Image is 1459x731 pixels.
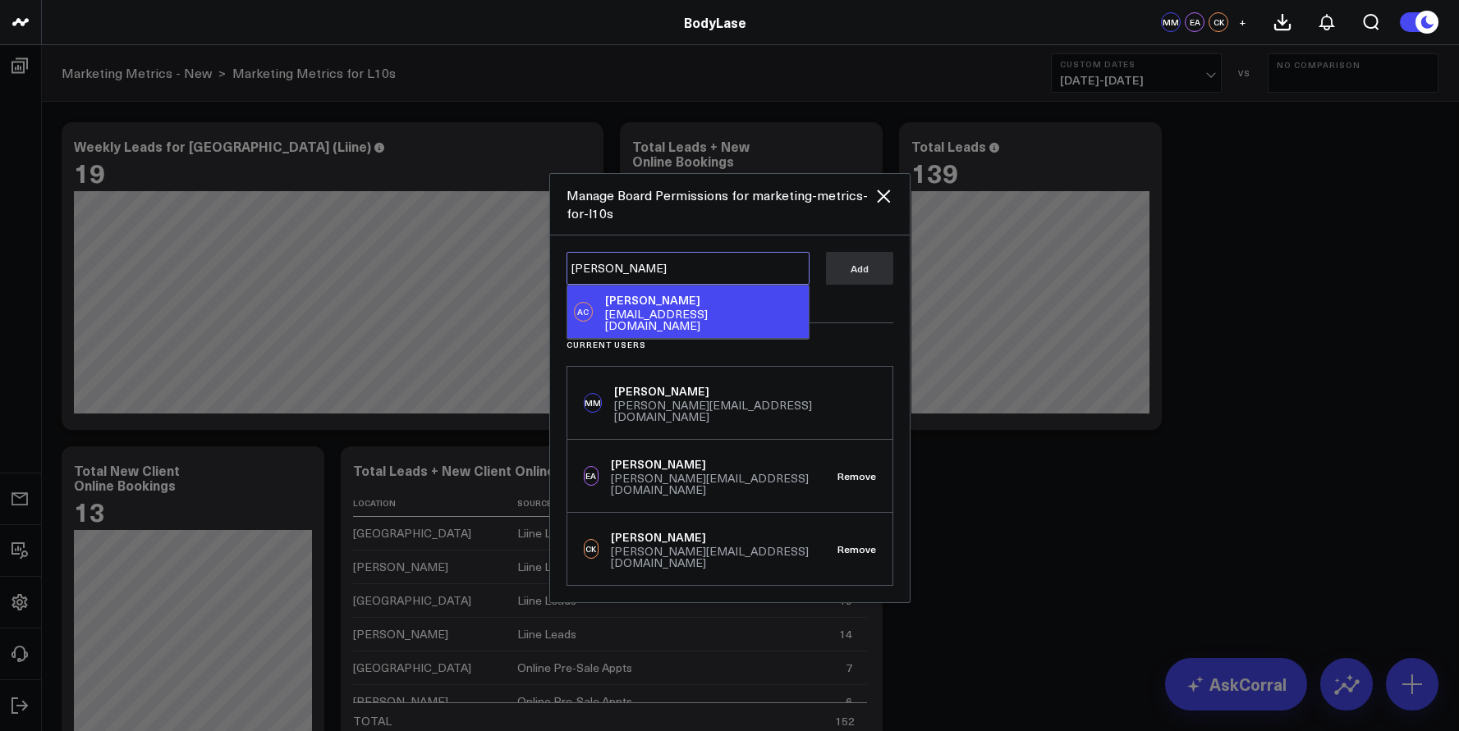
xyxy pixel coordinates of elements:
[567,340,893,350] h3: Current Users
[1185,12,1204,32] div: EA
[837,543,876,555] button: Remove
[614,400,876,423] div: [PERSON_NAME][EMAIL_ADDRESS][DOMAIN_NAME]
[584,466,599,486] div: EA
[567,186,874,222] div: Manage Board Permissions for marketing-metrics-for-l10s
[611,529,837,546] div: [PERSON_NAME]
[574,302,594,322] div: AC
[611,456,837,473] div: [PERSON_NAME]
[1232,12,1252,32] button: +
[837,470,876,482] button: Remove
[1161,12,1181,32] div: MM
[1239,16,1246,28] span: +
[605,292,801,308] div: [PERSON_NAME]
[611,546,837,569] div: [PERSON_NAME][EMAIL_ADDRESS][DOMAIN_NAME]
[826,252,893,285] button: Add
[1209,12,1228,32] div: CK
[584,539,599,559] div: CK
[567,252,810,285] textarea: [PERSON_NAME]
[605,308,801,331] div: [EMAIL_ADDRESS][DOMAIN_NAME]
[611,473,837,496] div: [PERSON_NAME][EMAIL_ADDRESS][DOMAIN_NAME]
[584,393,602,413] div: MM
[684,13,746,31] a: BodyLase
[614,383,876,400] div: [PERSON_NAME]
